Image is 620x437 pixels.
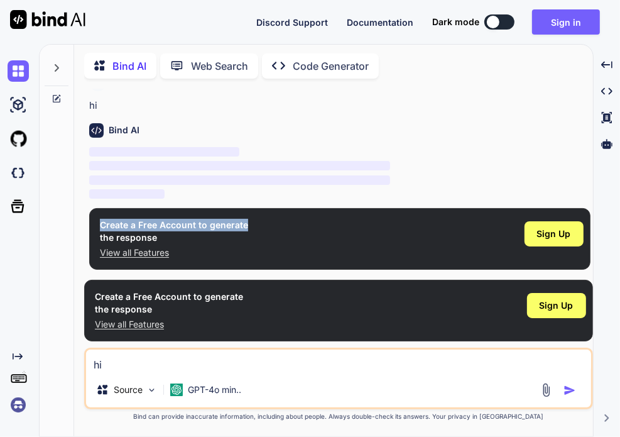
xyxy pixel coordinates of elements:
p: View all Features [95,318,243,331]
p: Bind can provide inaccurate information, including about people. Always double-check its answers.... [84,412,593,421]
span: Documentation [347,17,413,28]
span: ‌ [89,147,239,157]
p: Web Search [191,58,248,74]
p: Code Generator [293,58,369,74]
span: Sign Up [537,228,571,240]
img: ai-studio [8,94,29,116]
p: Source [114,384,143,396]
img: signin [8,394,29,416]
p: View all Features [100,246,248,259]
p: GPT-4o min.. [188,384,241,396]
img: darkCloudIdeIcon [8,162,29,184]
h6: Bind AI [109,124,139,136]
span: ‌ [89,161,390,170]
span: ‌ [89,189,165,199]
p: Bind AI [112,58,146,74]
span: Discord Support [256,17,328,28]
span: Dark mode [432,16,479,28]
img: githubLight [8,128,29,150]
img: GPT-4o mini [170,384,183,396]
button: Documentation [347,16,413,29]
img: Pick Models [146,385,157,396]
img: attachment [539,383,553,397]
img: Bind AI [10,10,85,29]
p: hi [89,99,590,113]
span: ‌ [89,175,390,185]
span: Sign Up [540,299,574,312]
button: Sign in [532,9,600,35]
img: icon [563,384,576,397]
h1: Create a Free Account to generate the response [95,290,243,316]
h1: Create a Free Account to generate the response [100,219,248,244]
img: chat [8,60,29,82]
button: Discord Support [256,16,328,29]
